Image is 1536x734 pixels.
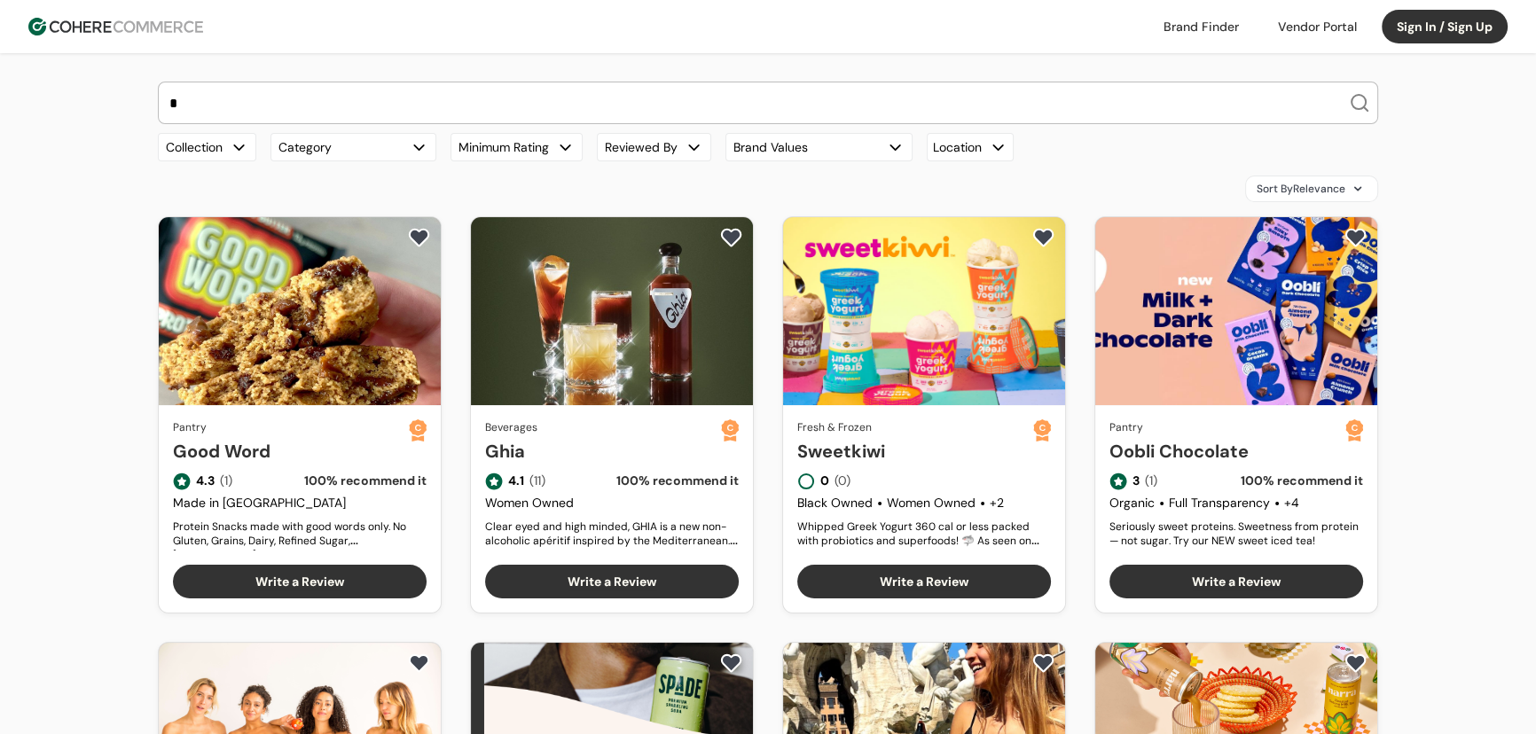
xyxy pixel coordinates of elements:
a: Ghia [485,438,721,465]
button: add to favorite [717,224,746,251]
span: Sort By Relevance [1257,181,1345,197]
a: Oobli Chocolate [1109,438,1345,465]
button: add to favorite [1341,650,1370,676]
a: Sweetkiwi [797,438,1033,465]
a: Good Word [173,438,409,465]
button: Write a Review [485,565,739,598]
button: Sign In / Sign Up [1382,10,1508,43]
img: Cohere Logo [28,18,203,35]
button: add to favorite [404,650,434,676]
button: Write a Review [1109,565,1363,598]
button: add to favorite [717,650,746,676]
button: add to favorite [404,224,434,251]
button: add to favorite [1029,224,1058,251]
button: Write a Review [797,565,1051,598]
button: add to favorite [1341,224,1370,251]
button: add to favorite [1029,650,1058,676]
button: Write a Review [173,565,427,598]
